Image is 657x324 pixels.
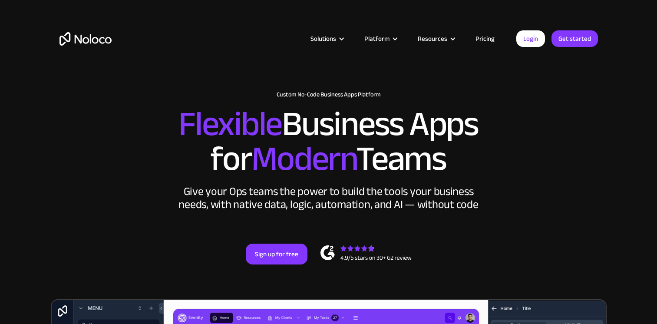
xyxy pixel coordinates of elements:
a: Pricing [465,33,505,44]
a: Login [516,30,545,47]
h2: Business Apps for Teams [59,107,598,176]
div: Solutions [300,33,353,44]
div: Give your Ops teams the power to build the tools your business needs, with native data, logic, au... [177,185,481,211]
div: Resources [418,33,447,44]
h1: Custom No-Code Business Apps Platform [59,91,598,98]
div: Platform [353,33,407,44]
div: Resources [407,33,465,44]
a: home [59,32,112,46]
div: Solutions [310,33,336,44]
div: Platform [364,33,390,44]
span: Modern [251,126,356,191]
span: Flexible [178,92,282,156]
a: Sign up for free [246,244,307,264]
a: Get started [551,30,598,47]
